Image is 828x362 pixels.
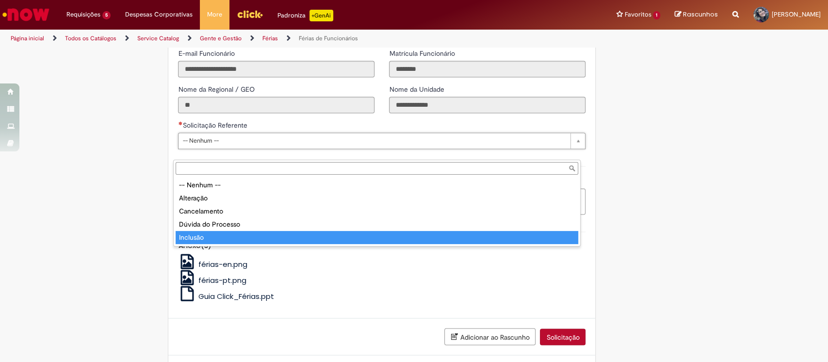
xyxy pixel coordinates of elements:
[176,231,578,244] div: Inclusão
[174,177,580,246] ul: Solicitação Referente
[176,205,578,218] div: Cancelamento
[176,179,578,192] div: -- Nenhum --
[176,192,578,205] div: Alteração
[176,218,578,231] div: Dúvida do Processo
